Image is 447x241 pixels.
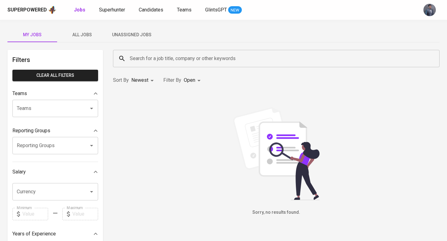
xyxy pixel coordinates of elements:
a: Jobs [74,6,87,14]
p: Years of Experience [12,230,56,238]
input: Value [22,208,48,220]
a: GlintsGPT NEW [205,6,242,14]
img: jhon@glints.com [423,4,436,16]
div: Newest [131,75,156,86]
div: Open [184,75,203,86]
span: Unassigned Jobs [111,31,153,39]
h6: Sorry, no results found. [113,209,440,216]
div: Superpowered [7,7,47,14]
p: Teams [12,90,27,97]
span: GlintsGPT [205,7,227,13]
a: Superhunter [99,6,126,14]
p: Salary [12,168,26,176]
span: NEW [228,7,242,13]
img: file_searching.svg [230,107,323,200]
a: Candidates [139,6,165,14]
p: Sort By [113,77,129,84]
span: My Jobs [11,31,53,39]
input: Value [72,208,98,220]
p: Reporting Groups [12,127,50,134]
span: Clear All filters [17,72,93,79]
a: Teams [177,6,193,14]
button: Open [87,187,96,196]
h6: Filters [12,55,98,65]
div: Years of Experience [12,228,98,240]
img: app logo [48,5,56,15]
b: Jobs [74,7,85,13]
p: Newest [131,77,148,84]
span: Superhunter [99,7,125,13]
div: Salary [12,166,98,178]
div: Reporting Groups [12,125,98,137]
span: Candidates [139,7,163,13]
p: Filter By [163,77,181,84]
div: Teams [12,87,98,100]
span: Teams [177,7,192,13]
a: Superpoweredapp logo [7,5,56,15]
span: All Jobs [61,31,103,39]
span: Open [184,77,195,83]
button: Open [87,141,96,150]
button: Clear All filters [12,70,98,81]
button: Open [87,104,96,113]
